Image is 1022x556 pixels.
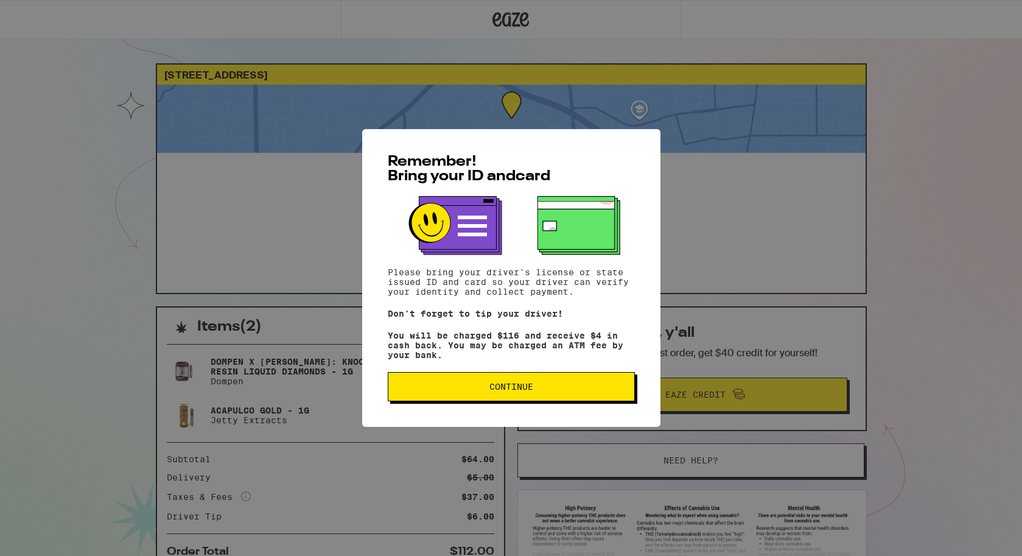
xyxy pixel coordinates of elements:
[388,372,635,401] button: Continue
[388,331,635,360] p: You will be charged $116 and receive $4 in cash back. You may be charged an ATM fee by your bank.
[388,309,635,318] p: Don't forget to tip your driver!
[489,382,533,391] span: Continue
[388,155,550,184] span: Remember! Bring your ID and card
[388,267,635,297] p: Please bring your driver's license or state issued ID and card so your driver can verify your ide...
